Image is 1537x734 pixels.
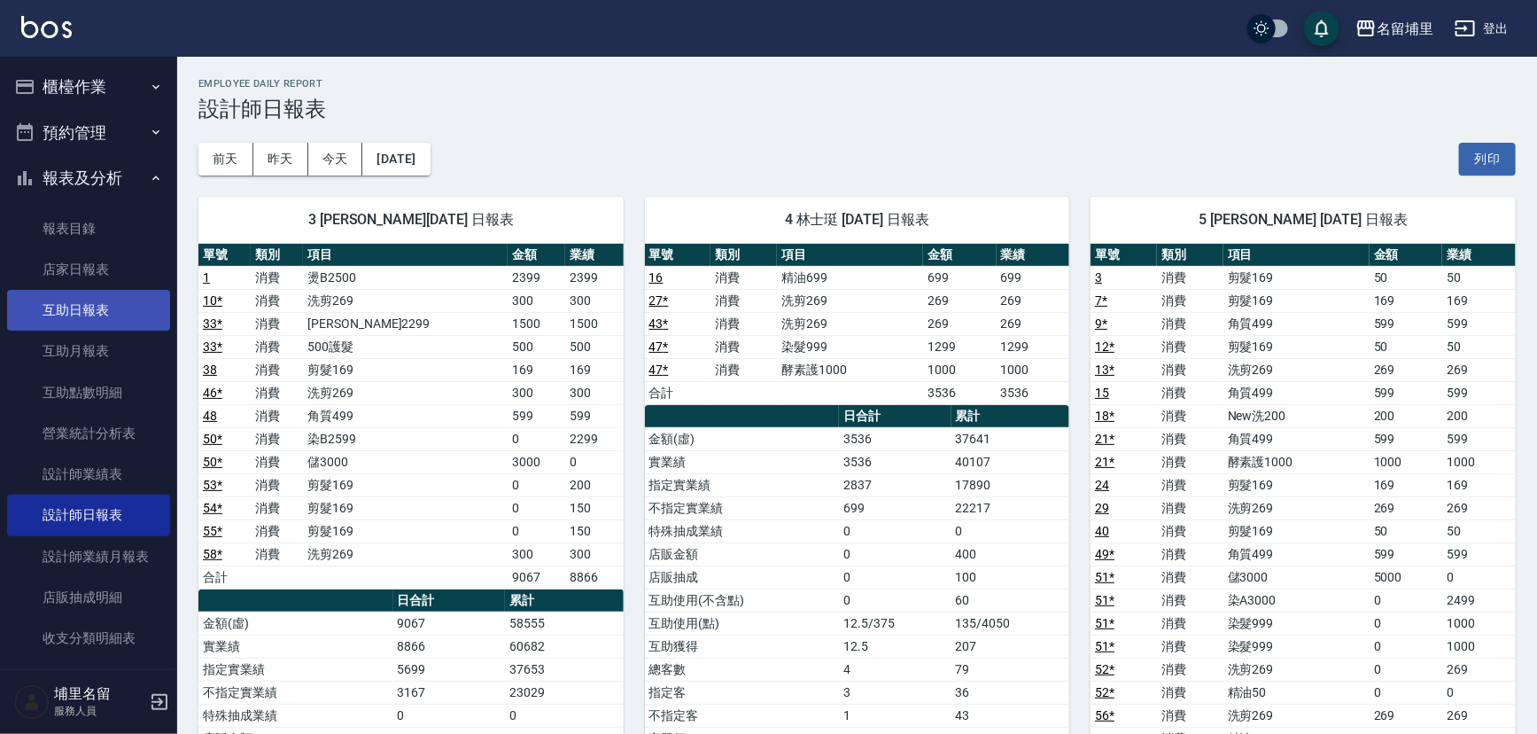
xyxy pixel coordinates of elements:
[1459,143,1516,176] button: 列印
[198,658,393,681] td: 指定實業績
[1370,450,1443,473] td: 1000
[839,543,951,566] td: 0
[7,290,170,331] a: 互助日報表
[645,658,840,681] td: 總客數
[505,635,624,658] td: 60682
[565,473,623,496] td: 200
[923,358,997,381] td: 1000
[1370,244,1443,267] th: 金額
[1157,704,1223,727] td: 消費
[203,270,210,285] a: 1
[7,454,170,495] a: 設計師業績表
[1442,244,1516,267] th: 業績
[645,704,840,727] td: 不指定客
[505,612,624,635] td: 58555
[1223,244,1370,267] th: 項目
[1223,358,1370,381] td: 洗剪269
[508,450,565,473] td: 3000
[7,577,170,618] a: 店販抽成明細
[565,358,623,381] td: 169
[951,543,1070,566] td: 400
[54,703,144,719] p: 服務人員
[565,404,623,427] td: 599
[1223,450,1370,473] td: 酵素護1000
[505,704,624,727] td: 0
[393,704,505,727] td: 0
[777,312,923,335] td: 洗剪269
[1095,270,1102,285] a: 3
[839,681,951,704] td: 3
[393,681,505,704] td: 3167
[1223,612,1370,635] td: 染髮999
[198,78,1516,90] h2: Employee Daily Report
[303,473,508,496] td: 剪髮169
[951,612,1070,635] td: 135/4050
[253,143,308,176] button: 昨天
[923,381,997,404] td: 3536
[645,566,840,589] td: 店販抽成
[303,543,508,566] td: 洗剪269
[839,427,951,450] td: 3536
[565,289,623,312] td: 300
[54,685,144,703] h5: 埔里名留
[1095,501,1109,515] a: 29
[923,335,997,358] td: 1299
[777,358,923,381] td: 酵素護1000
[645,543,840,566] td: 店販金額
[1091,244,1157,267] th: 單號
[1223,658,1370,681] td: 洗剪269
[1442,704,1516,727] td: 269
[1370,589,1443,612] td: 0
[1223,589,1370,612] td: 染A3000
[198,635,393,658] td: 實業績
[505,681,624,704] td: 23029
[1442,681,1516,704] td: 0
[1157,450,1223,473] td: 消費
[508,289,565,312] td: 300
[645,496,840,519] td: 不指定實業績
[1370,566,1443,589] td: 5000
[1157,404,1223,427] td: 消費
[1370,266,1443,289] td: 50
[1223,427,1370,450] td: 角質499
[7,618,170,659] a: 收支分類明細表
[1157,381,1223,404] td: 消費
[1442,266,1516,289] td: 50
[198,612,393,635] td: 金額(虛)
[1157,566,1223,589] td: 消費
[1370,335,1443,358] td: 50
[1095,386,1109,400] a: 15
[645,635,840,658] td: 互助獲得
[1157,589,1223,612] td: 消費
[1442,335,1516,358] td: 50
[303,358,508,381] td: 剪髮169
[951,681,1070,704] td: 36
[1370,358,1443,381] td: 269
[251,404,303,427] td: 消費
[565,312,623,335] td: 1500
[1157,519,1223,543] td: 消費
[198,704,393,727] td: 特殊抽成業績
[7,64,170,110] button: 櫃檯作業
[645,427,840,450] td: 金額(虛)
[923,289,997,312] td: 269
[198,97,1516,121] h3: 設計師日報表
[7,110,170,156] button: 預約管理
[565,335,623,358] td: 500
[710,244,777,267] th: 類別
[1157,266,1223,289] td: 消費
[1157,658,1223,681] td: 消費
[1223,404,1370,427] td: New洗200
[1223,543,1370,566] td: 角質499
[1370,658,1443,681] td: 0
[1157,496,1223,519] td: 消費
[198,566,251,589] td: 合計
[839,450,951,473] td: 3536
[1304,11,1339,46] button: save
[198,244,251,267] th: 單號
[1157,289,1223,312] td: 消費
[1157,473,1223,496] td: 消費
[1223,473,1370,496] td: 剪髮169
[839,635,951,658] td: 12.5
[1223,704,1370,727] td: 洗剪269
